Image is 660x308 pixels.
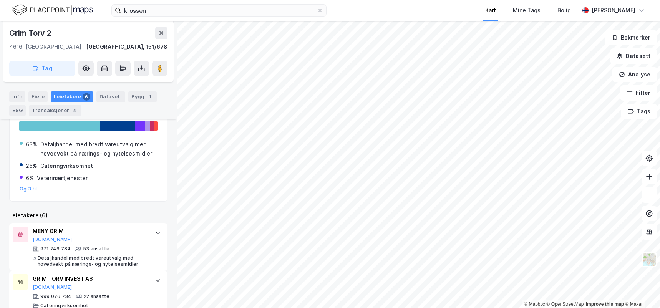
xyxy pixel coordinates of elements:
[83,246,109,252] div: 53 ansatte
[33,274,147,283] div: GRIM TORV INVEST AS
[622,271,660,308] div: Kontrollprogram for chat
[622,271,660,308] iframe: Chat Widget
[26,140,37,149] div: 63%
[71,107,78,114] div: 4
[51,91,93,102] div: Leietakere
[9,105,26,116] div: ESG
[83,93,90,101] div: 6
[121,5,317,16] input: Søk på adresse, matrikkel, gårdeiere, leietakere eller personer
[9,91,25,102] div: Info
[146,93,154,101] div: 1
[28,91,48,102] div: Eiere
[84,293,109,300] div: 22 ansatte
[38,255,147,267] div: Detaljhandel med bredt vareutvalg med hovedvekt på nærings- og nytelsesmidler
[26,161,37,171] div: 26%
[592,6,635,15] div: [PERSON_NAME]
[9,211,167,220] div: Leietakere (6)
[586,301,624,307] a: Improve this map
[610,48,657,64] button: Datasett
[86,42,167,51] div: [GEOGRAPHIC_DATA], 151/678
[40,140,157,158] div: Detaljhandel med bredt vareutvalg med hovedvekt på nærings- og nytelsesmidler
[33,227,147,236] div: MENY GRIM
[524,301,545,307] a: Mapbox
[40,293,71,300] div: 999 076 734
[9,61,75,76] button: Tag
[26,174,34,183] div: 6%
[9,27,53,39] div: Grim Torv 2
[40,246,71,252] div: 971 749 784
[621,104,657,119] button: Tags
[12,3,93,17] img: logo.f888ab2527a4732fd821a326f86c7f29.svg
[33,237,72,243] button: [DOMAIN_NAME]
[620,85,657,101] button: Filter
[40,161,93,171] div: Cateringvirksomhet
[513,6,541,15] div: Mine Tags
[37,174,88,183] div: Veterinærtjenester
[33,284,72,290] button: [DOMAIN_NAME]
[557,6,571,15] div: Bolig
[20,186,37,192] button: Og 3 til
[605,30,657,45] button: Bokmerker
[29,105,81,116] div: Transaksjoner
[485,6,496,15] div: Kart
[612,67,657,82] button: Analyse
[96,91,125,102] div: Datasett
[547,301,584,307] a: OpenStreetMap
[642,252,657,267] img: Z
[128,91,157,102] div: Bygg
[9,42,81,51] div: 4616, [GEOGRAPHIC_DATA]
